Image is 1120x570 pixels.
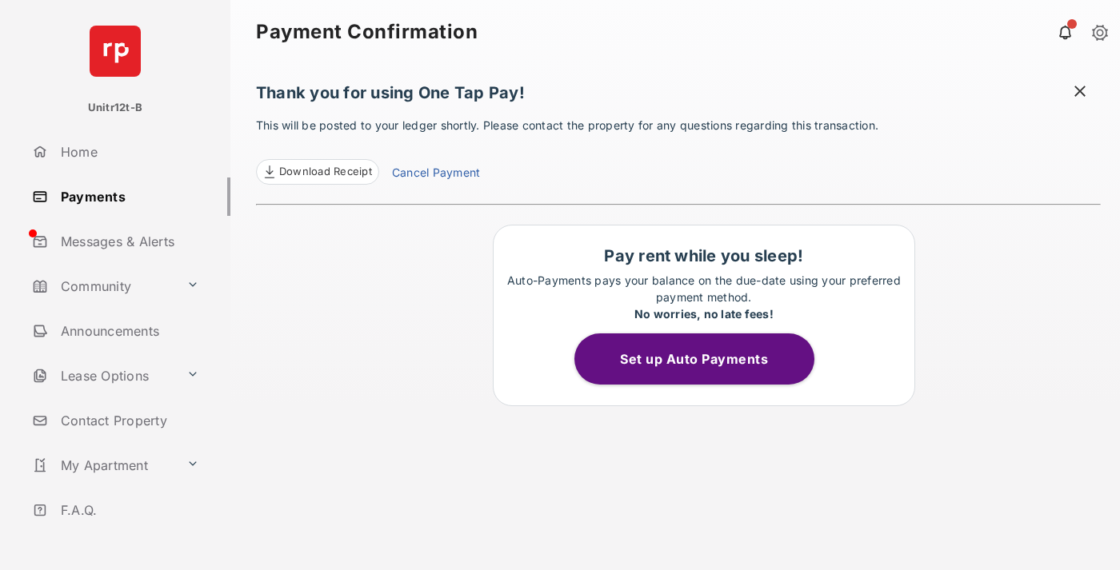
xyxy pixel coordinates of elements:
strong: Payment Confirmation [256,22,478,42]
p: This will be posted to your ledger shortly. Please contact the property for any questions regardi... [256,117,1101,185]
a: Download Receipt [256,159,379,185]
a: Messages & Alerts [26,222,230,261]
h1: Pay rent while you sleep! [502,246,906,265]
a: Cancel Payment [392,164,480,185]
a: Home [26,133,230,171]
a: Community [26,267,180,305]
button: Set up Auto Payments [574,333,814,385]
div: No worries, no late fees! [502,305,906,322]
a: Lease Options [26,357,180,395]
a: My Apartment [26,446,180,484]
a: Announcements [26,312,230,350]
span: Download Receipt [279,164,372,180]
a: Set up Auto Payments [574,351,834,367]
p: Auto-Payments pays your balance on the due-date using your preferred payment method. [502,272,906,322]
p: Unitr12t-B [88,100,142,116]
img: svg+xml;base64,PHN2ZyB4bWxucz0iaHR0cDovL3d3dy53My5vcmcvMjAwMC9zdmciIHdpZHRoPSI2NCIgaGVpZ2h0PSI2NC... [90,26,141,77]
a: F.A.Q. [26,491,230,529]
h1: Thank you for using One Tap Pay! [256,83,1101,110]
a: Contact Property [26,401,230,440]
a: Payments [26,177,230,216]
